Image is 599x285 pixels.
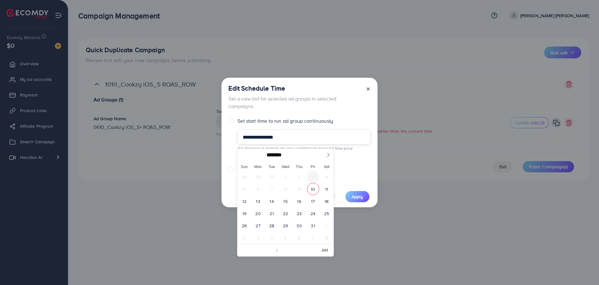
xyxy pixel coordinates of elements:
[238,207,251,219] span: October 19, 2025
[280,232,292,244] span: November 5, 2025
[252,171,264,183] span: September 29, 2025
[280,207,292,219] span: October 22, 2025
[293,171,305,183] span: October 2, 2025
[228,85,360,92] h4: Edit Schedule Time
[306,165,320,169] span: Fri
[307,219,319,232] span: October 31, 2025
[292,165,306,169] span: Thu
[237,145,353,158] small: Ad delivery is based on your registered account timezone (Etc/GMT).
[228,95,360,110] p: Set a new bid for selected ad groups in selected campaigns.
[252,183,264,195] span: October 6, 2025
[266,207,278,219] span: October 21, 2025
[266,219,278,232] span: October 28, 2025
[320,195,333,207] span: October 18, 2025
[293,207,305,219] span: October 23, 2025
[320,219,333,232] span: November 1, 2025
[266,232,278,244] span: November 4, 2025
[237,165,251,169] span: Sun
[238,219,251,232] span: October 26, 2025
[276,244,278,256] span: :
[293,219,305,232] span: October 30, 2025
[285,152,304,158] input: Year
[320,165,334,169] span: Sat
[307,207,319,219] span: October 24, 2025
[266,195,278,207] span: October 14, 2025
[238,183,251,195] span: October 5, 2025
[251,165,265,169] span: Mon
[293,183,305,195] span: October 9, 2025
[280,219,292,232] span: October 29, 2025
[266,183,278,195] span: October 7, 2025
[237,244,276,257] input: Hour
[320,171,333,183] span: October 4, 2025
[237,117,370,159] label: Set start time to run ad group continuously
[307,232,319,244] span: November 7, 2025
[293,232,305,244] span: November 6, 2025
[316,244,334,256] span: Click to toggle
[280,183,292,195] span: October 8, 2025
[252,207,264,219] span: October 20, 2025
[266,152,285,159] select: Month
[345,191,369,202] button: Apply
[238,232,251,244] span: November 2, 2025
[293,195,305,207] span: October 16, 2025
[320,183,333,195] span: October 11, 2025
[280,195,292,207] span: October 15, 2025
[572,257,594,280] iframe: Chat
[352,194,363,200] span: Apply
[252,232,264,244] span: November 3, 2025
[280,171,292,183] span: October 1, 2025
[320,232,333,244] span: November 8, 2025
[252,195,264,207] span: October 13, 2025
[278,244,316,257] input: Minute
[320,207,333,219] span: October 25, 2025
[237,130,370,145] input: Set start time to run ad group continuouslyAd delivery is based on your registered account timezo...
[266,171,278,183] span: September 30, 2025
[265,165,279,169] span: Tue
[307,195,319,207] span: October 17, 2025
[307,171,319,183] span: October 3, 2025
[238,195,251,207] span: October 12, 2025
[238,171,251,183] span: September 28, 2025
[279,165,292,169] span: Wed
[252,219,264,232] span: October 27, 2025
[307,183,319,195] span: October 10, 2025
